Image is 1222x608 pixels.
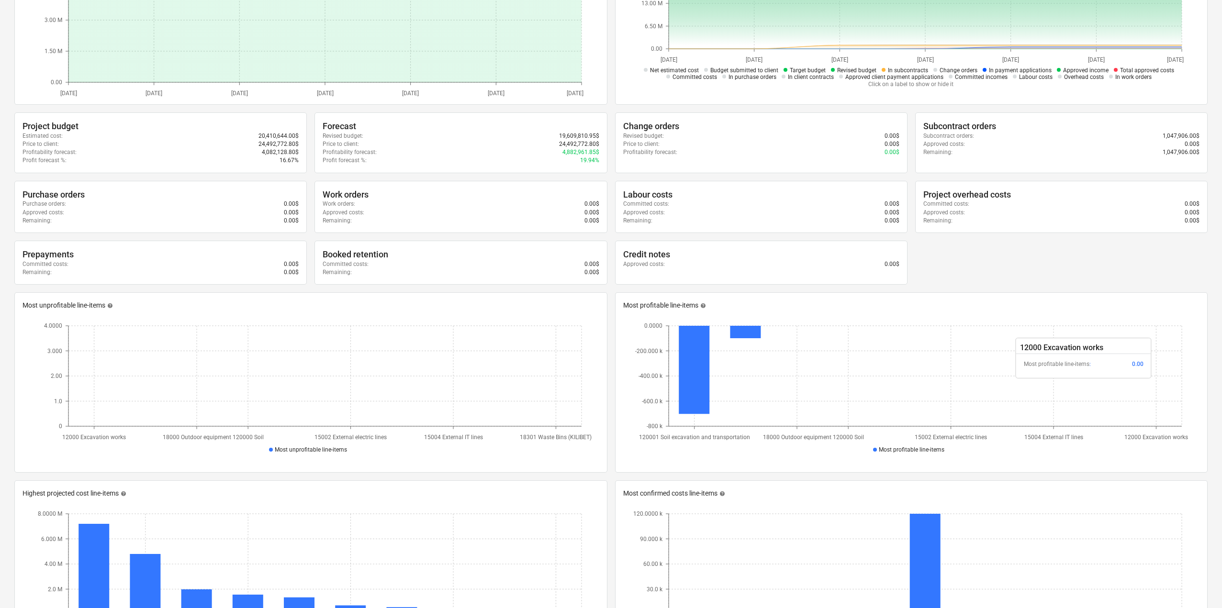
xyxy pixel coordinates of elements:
tspan: 15002 External electric lines [314,434,387,441]
span: help [718,491,725,497]
p: 0.00$ [885,148,899,156]
p: 0.00$ [584,260,599,268]
tspan: [DATE] [1003,56,1020,63]
p: 0.00$ [885,209,899,217]
tspan: -200.000 k [635,348,663,354]
tspan: 15004 External IT lines [1024,434,1083,441]
p: Approved costs : [923,209,965,217]
p: Remaining : [22,217,52,225]
p: 4,882,961.85$ [562,148,599,156]
p: 0.00$ [1185,200,1200,208]
tspan: 0.00 [51,79,62,86]
span: Committed costs [673,74,717,80]
tspan: 120000 Soil [833,434,864,441]
p: 0.00$ [885,260,899,268]
span: Most profitable line-items [879,446,944,453]
p: Remaining : [323,268,352,276]
p: 0.00$ [885,217,899,225]
p: 0.00$ [584,209,599,217]
span: Revised budget [837,67,876,74]
tspan: 18000 Outdoor equipment [162,434,231,441]
p: Revised budget : [323,132,363,140]
p: 24,492,772.80$ [559,140,599,148]
tspan: 1.0 [54,398,62,405]
p: Remaining : [923,148,953,156]
p: 24,492,772.80$ [258,140,299,148]
tspan: [DATE] [661,56,677,63]
tspan: [DATE] [1167,56,1184,63]
p: Work orders : [323,200,355,208]
p: Remaining : [623,217,652,225]
div: Credit notes [623,249,899,260]
p: 0.00$ [1185,209,1200,217]
tspan: 4.00 M [45,561,62,567]
tspan: 8.0000 M [38,510,62,517]
tspan: 2.0 M [48,586,62,593]
tspan: [DATE] [60,89,77,96]
tspan: 3.000 [47,348,62,354]
p: Revised budget : [623,132,664,140]
tspan: [DATE] [402,89,419,96]
tspan: 18000 Outdoor equipment [763,434,831,441]
tspan: 90.000 k [640,536,663,542]
p: 0.00$ [284,217,299,225]
iframe: Chat Widget [1174,562,1222,608]
tspan: 0.0000 [644,322,662,329]
tspan: 1.50 M [45,48,62,55]
p: 0.00$ [584,217,599,225]
div: Forecast [323,121,599,132]
tspan: [DATE] [567,89,583,96]
p: Approved costs : [623,209,665,217]
tspan: 18301 Waste Bins (KILIBET) [520,434,592,441]
tspan: 60.00 k [643,561,663,567]
tspan: [DATE] [1088,56,1105,63]
div: Project overhead costs [923,189,1200,200]
p: 0.00$ [284,260,299,268]
p: 0.00$ [284,209,299,217]
div: Work orders [323,189,599,200]
span: Approved income [1063,67,1109,74]
div: Highest projected cost line-items [22,488,599,498]
span: help [698,303,706,309]
p: 4,082,128.80$ [262,148,299,156]
p: Subcontract orders : [923,132,974,140]
span: Change orders [940,67,977,74]
p: 0.00$ [284,268,299,276]
span: Total approved costs [1120,67,1174,74]
tspan: 12000 Excavation works [62,434,126,441]
p: Purchase orders : [22,200,66,208]
tspan: 15002 External electric lines [915,434,987,441]
p: Remaining : [323,217,352,225]
span: help [119,491,126,497]
div: Most unprofitable line-items [22,300,599,310]
p: Committed costs : [623,200,669,208]
div: Most profitable line-items [623,300,1200,310]
p: 1,047,906.00$ [1163,148,1200,156]
p: 19.94% [580,156,599,165]
div: Most confirmed costs line-items [623,488,1200,498]
tspan: 0.00 [651,45,662,52]
tspan: 0 [59,423,62,430]
p: Committed costs : [22,260,68,268]
p: Approved costs : [22,209,64,217]
p: Profit forecast % : [323,156,367,165]
tspan: 6.50 M [645,23,662,30]
tspan: -400.00 k [639,373,663,379]
p: Estimated cost : [22,132,63,140]
span: Approved client payment applications [845,74,943,80]
span: Overhead costs [1064,74,1104,80]
p: 16.67% [280,156,299,165]
tspan: [DATE] [746,56,763,63]
p: 0.00$ [885,132,899,140]
p: Committed costs : [923,200,969,208]
span: In work orders [1115,74,1152,80]
p: Price to client : [623,140,660,148]
span: Committed incomes [955,74,1008,80]
p: 1,047,906.00$ [1163,132,1200,140]
tspan: 6.000 M [41,536,62,542]
tspan: 4.0000 [44,322,62,329]
span: Net estimated cost [650,67,699,74]
p: Committed costs : [323,260,369,268]
tspan: [DATE] [488,89,504,96]
p: 0.00$ [284,200,299,208]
